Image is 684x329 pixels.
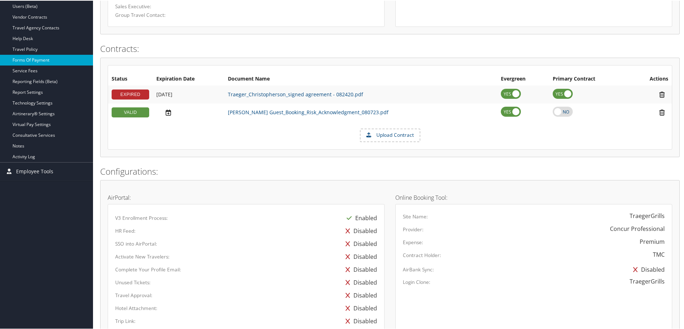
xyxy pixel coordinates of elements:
a: Traeger_Christopherson_signed agreement - 082420.pdf [228,90,363,97]
label: V3 Enrollment Process: [115,214,168,221]
div: TraegerGrills [630,276,665,285]
h4: Online Booking Tool: [395,194,672,200]
label: Provider: [403,225,424,232]
th: Actions [630,72,672,85]
div: Premium [640,237,665,245]
th: Status [108,72,153,85]
label: AirBank Sync: [403,265,434,272]
div: Disabled [342,288,377,301]
div: Disabled [342,314,377,327]
label: Upload Contract [361,129,420,141]
label: Expense: [403,238,423,245]
label: Trip Link: [115,317,136,324]
i: Remove Contract [656,90,668,98]
label: Complete Your Profile Email: [115,265,181,272]
th: Primary Contract [549,72,630,85]
div: Add/Edit Date [156,91,221,97]
th: Document Name [224,72,497,85]
div: VALID [112,107,149,117]
div: Disabled [342,237,377,250]
label: Travel Approval: [115,291,152,298]
div: Disabled [342,250,377,262]
h2: Contracts: [100,42,680,54]
span: Employee Tools [16,162,53,180]
div: Disabled [342,275,377,288]
div: Disabled [342,262,377,275]
th: Expiration Date [153,72,224,85]
div: Enabled [343,211,377,224]
span: [DATE] [156,90,172,97]
label: Site Name: [403,212,428,219]
label: SSO into AirPortal: [115,240,157,247]
label: Unused Tickets: [115,278,151,285]
div: TMC [653,250,665,258]
div: Concur Professional [610,224,665,232]
label: Contract Holder: [403,251,441,258]
div: Disabled [342,301,377,314]
div: Disabled [342,224,377,237]
div: Disabled [630,262,665,275]
a: [PERSON_NAME] Guest_Booking_Risk_Acknowledgment_080723.pdf [228,108,389,115]
th: Evergreen [497,72,549,85]
label: Activate New Travelers: [115,252,170,260]
label: Group Travel Contact: [115,11,195,18]
div: EXPIRED [112,89,149,99]
i: Remove Contract [656,108,668,116]
div: TraegerGrills [630,211,665,219]
h4: AirPortal: [108,194,385,200]
div: Add/Edit Date [156,108,221,116]
h2: Configurations: [100,165,680,177]
label: Sales Executive: [115,2,195,9]
label: Hotel Attachment: [115,304,157,311]
label: Login Clone: [403,278,430,285]
label: HR Feed: [115,227,136,234]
